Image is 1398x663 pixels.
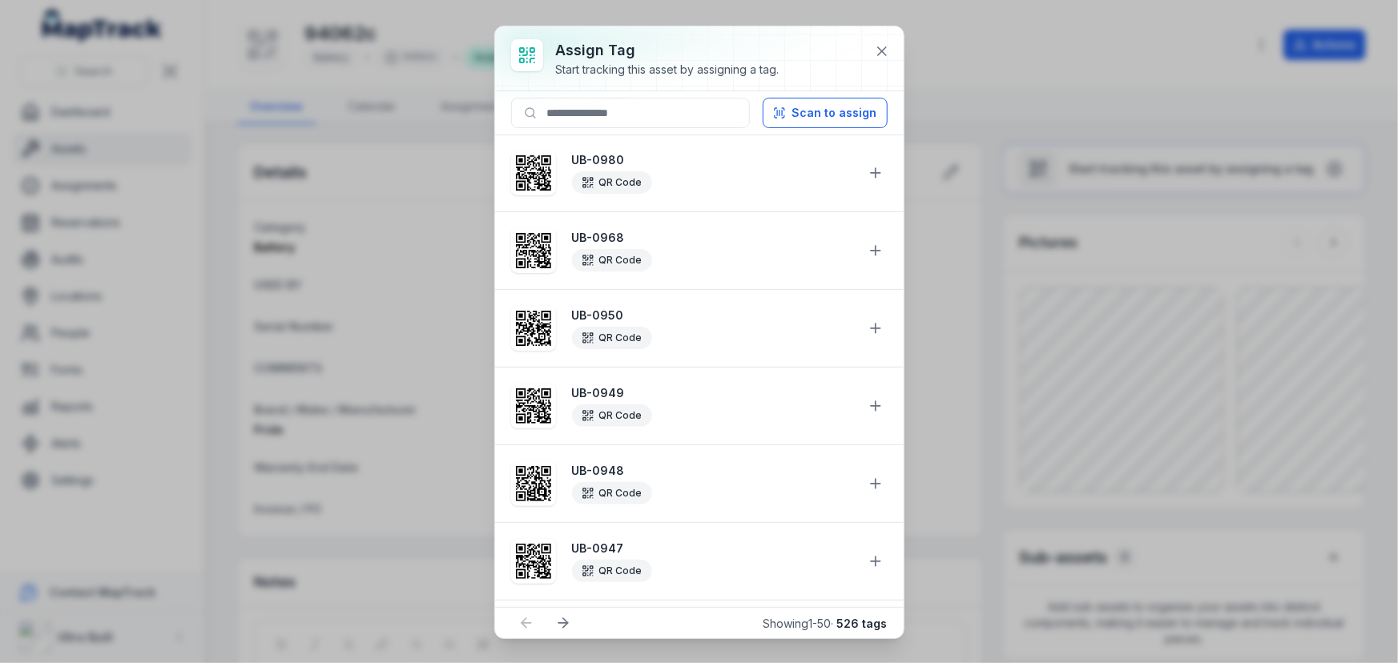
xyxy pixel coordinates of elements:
strong: UB-0950 [572,307,854,323]
div: QR Code [572,404,652,427]
div: QR Code [572,171,652,194]
h3: Assign tag [556,39,780,62]
div: Start tracking this asset by assigning a tag. [556,62,780,78]
div: QR Code [572,327,652,349]
div: QR Code [572,249,652,271]
strong: UB-0947 [572,540,854,557]
strong: UB-0949 [572,385,854,401]
div: QR Code [572,482,652,504]
button: Scan to assign [763,98,888,128]
strong: UB-0948 [572,463,854,479]
strong: UB-0980 [572,152,854,168]
strong: 526 tags [837,617,888,630]
div: QR Code [572,560,652,582]
strong: UB-0968 [572,230,854,246]
span: Showing 1 - 50 · [763,617,888,630]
